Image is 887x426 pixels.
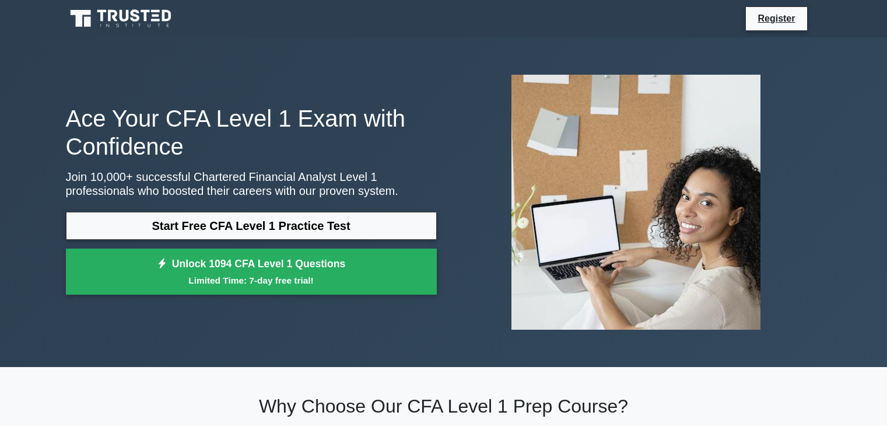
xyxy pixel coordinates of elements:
a: Register [751,11,802,26]
h1: Ace Your CFA Level 1 Exam with Confidence [66,104,437,160]
a: Unlock 1094 CFA Level 1 QuestionsLimited Time: 7-day free trial! [66,249,437,295]
h2: Why Choose Our CFA Level 1 Prep Course? [66,395,822,417]
a: Start Free CFA Level 1 Practice Test [66,212,437,240]
small: Limited Time: 7-day free trial! [80,274,422,287]
p: Join 10,000+ successful Chartered Financial Analyst Level 1 professionals who boosted their caree... [66,170,437,198]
